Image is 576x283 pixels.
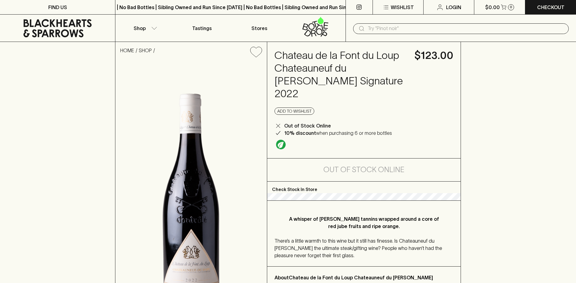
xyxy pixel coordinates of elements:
button: Add to wishlist [274,107,314,115]
button: Add to wishlist [248,44,264,60]
p: Wishlist [391,4,414,11]
button: Shop [115,15,173,42]
span: There’s a little warmth to this wine but it still has finesse. Is Chateauneuf du [PERSON_NAME] th... [274,238,442,258]
a: Stores [230,15,288,42]
a: Organic [274,138,287,151]
img: Organic [276,140,286,149]
p: Out of Stock Online [284,122,331,129]
h4: Chateau de la Font du Loup Chateauneuf du [PERSON_NAME] Signature 2022 [274,49,407,100]
p: Shop [134,25,146,32]
p: Checkout [537,4,564,11]
input: Try "Pinot noir" [368,24,564,33]
p: Check Stock In Store [267,182,460,193]
p: when purchasing 6 or more bottles [284,129,392,137]
a: Tastings [173,15,230,42]
p: FIND US [48,4,67,11]
h5: Out of Stock Online [323,165,404,175]
p: 0 [510,5,512,9]
p: Login [446,4,461,11]
p: A whisper of [PERSON_NAME] tannins wrapped around a core of red jube fruits and ripe orange. [287,215,441,230]
a: SHOP [139,48,152,53]
h4: $123.00 [414,49,453,62]
p: $0.00 [485,4,500,11]
b: 10% discount [284,130,316,136]
p: Tastings [192,25,212,32]
a: HOME [120,48,134,53]
p: Stores [251,25,267,32]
